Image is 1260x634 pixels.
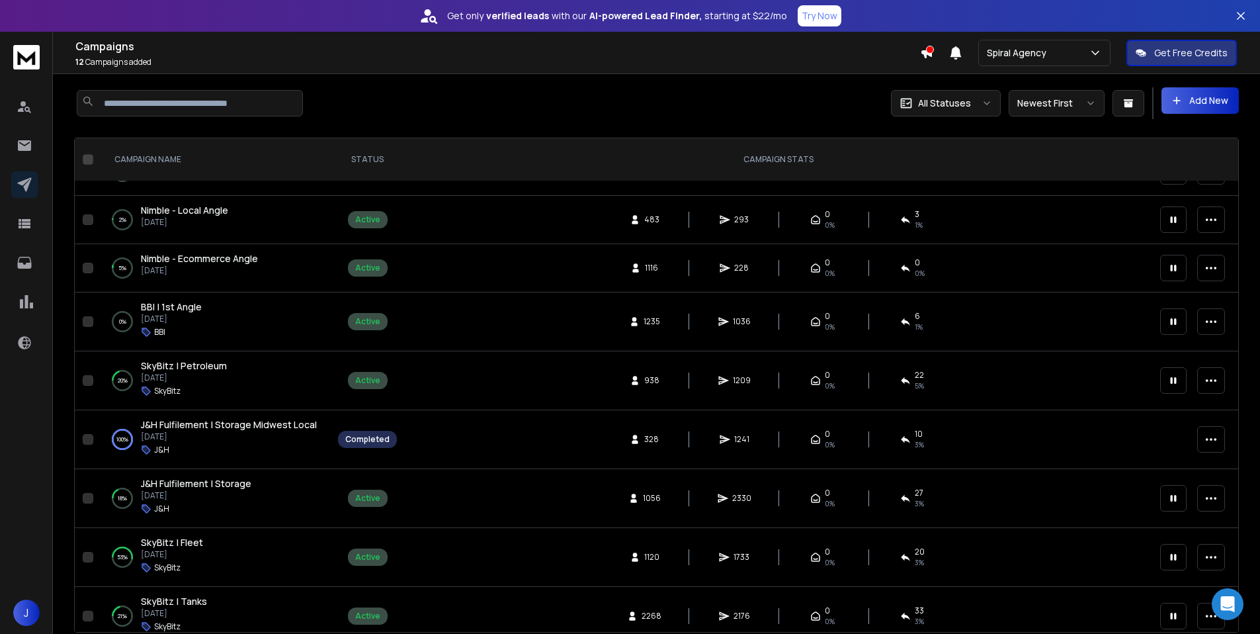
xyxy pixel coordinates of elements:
[825,488,830,498] span: 0
[733,316,751,327] span: 1036
[330,138,405,181] th: STATUS
[141,608,207,619] p: [DATE]
[486,9,549,23] strong: verified leads
[915,439,924,450] span: 3 %
[355,552,380,563] div: Active
[355,611,380,621] div: Active
[141,300,202,314] a: BBI | 1st Angle
[447,9,787,23] p: Get only with our starting at $22/mo
[141,252,258,265] a: Nimble - Ecommerce Angle
[644,375,659,386] span: 938
[798,5,841,26] button: Try Now
[734,434,749,445] span: 1241
[644,552,659,563] span: 1120
[915,616,924,627] span: 3 %
[825,606,830,616] span: 0
[825,209,830,220] span: 0
[915,257,920,268] span: 0
[915,209,919,220] span: 3
[915,370,924,381] span: 22
[642,611,661,621] span: 2268
[1212,588,1243,620] div: Open Intercom Messenger
[643,493,661,504] span: 1056
[405,138,1152,181] th: CAMPAIGN STATS
[825,220,835,230] span: 0%
[141,595,207,608] a: SkyBitz | Tanks
[13,45,40,69] img: logo
[75,56,84,68] span: 12
[915,381,924,391] span: 5 %
[915,311,920,322] span: 6
[802,9,837,23] p: Try Now
[141,595,207,608] span: SkyBitz | Tanks
[154,504,169,514] p: J&H
[141,477,251,490] a: J&H Fulfilement | Storage
[13,600,40,626] button: J
[99,196,330,244] td: 2%Nimble - Local Angle[DATE]
[141,204,228,217] a: Nimble - Local Angle
[141,431,317,442] p: [DATE]
[734,552,749,563] span: 1733
[915,429,923,439] span: 10
[141,536,203,549] a: SkyBitz | Fleet
[141,477,251,490] span: J&H Fulfilement | Storage
[1126,40,1237,66] button: Get Free Credits
[99,351,330,410] td: 20%SkyBitz | Petroleum[DATE]SkyBitz
[825,547,830,557] span: 0
[345,434,390,445] div: Completed
[119,213,126,226] p: 2 %
[154,621,181,632] p: SkyBitz
[99,469,330,528] td: 18%J&H Fulfilement | Storage[DATE]J&H
[1154,46,1228,60] p: Get Free Credits
[915,220,923,230] span: 1 %
[99,410,330,469] td: 100%J&H Fulfilement | Storage Midwest Local[DATE]J&H
[355,493,380,504] div: Active
[141,204,228,216] span: Nimble - Local Angle
[825,616,835,627] span: 0%
[589,9,702,23] strong: AI-powered Lead Finder,
[915,488,923,498] span: 27
[141,490,251,501] p: [DATE]
[141,418,317,431] span: J&H Fulfilement | Storage Midwest Local
[1161,87,1239,114] button: Add New
[99,528,330,587] td: 53%SkyBitz | Fleet[DATE]SkyBitz
[825,257,830,268] span: 0
[644,434,659,445] span: 328
[141,359,227,373] a: SkyBitz | Petroleum
[734,214,749,225] span: 293
[825,439,835,450] span: 0%
[141,314,202,324] p: [DATE]
[355,316,380,327] div: Active
[825,498,835,509] span: 0%
[99,244,330,293] td: 5%Nimble - Ecommerce Angle[DATE]
[732,493,751,504] span: 2330
[75,57,920,68] p: Campaigns added
[154,327,165,338] p: BBI
[644,214,659,225] span: 483
[118,261,126,275] p: 5 %
[825,557,835,568] span: 0%
[154,445,169,455] p: J&H
[915,322,923,332] span: 1 %
[734,263,749,273] span: 228
[734,611,750,621] span: 2176
[644,316,660,327] span: 1235
[733,375,751,386] span: 1209
[825,370,830,381] span: 0
[99,293,330,351] td: 0%BBI | 1st Angle[DATE]BBI
[915,498,924,509] span: 3 %
[118,610,127,623] p: 21 %
[355,263,380,273] div: Active
[825,322,835,332] span: 0%
[355,375,380,386] div: Active
[915,606,924,616] span: 33
[99,138,330,181] th: CAMPAIGN NAME
[141,217,228,228] p: [DATE]
[141,265,258,276] p: [DATE]
[918,97,971,110] p: All Statuses
[141,536,203,549] span: SkyBitz | Fleet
